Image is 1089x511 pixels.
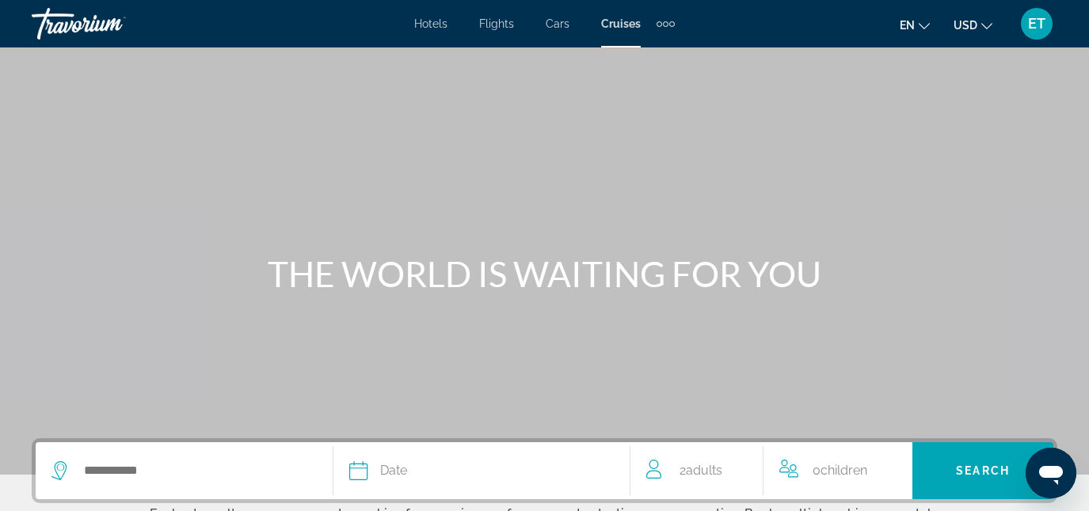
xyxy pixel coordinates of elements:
[479,17,514,30] a: Flights
[414,17,447,30] a: Hotels
[680,460,722,482] span: 2
[813,460,867,482] span: 0
[954,13,992,36] button: Change currency
[956,464,1010,477] span: Search
[546,17,569,30] a: Cars
[349,442,615,499] button: Date
[1028,16,1045,32] span: ET
[630,442,912,499] button: Travelers: 2 adults, 0 children
[912,442,1053,499] button: Search
[821,463,867,478] span: Children
[248,253,842,294] h1: THE WORLD IS WAITING FOR YOU
[380,460,407,482] span: Date
[900,13,930,36] button: Change language
[1016,7,1057,40] button: User Menu
[1026,448,1076,498] iframe: Button to launch messaging window
[954,19,977,32] span: USD
[686,463,722,478] span: Adults
[32,3,190,44] a: Travorium
[36,442,1053,499] div: Search widget
[601,17,641,30] a: Cruises
[900,19,915,32] span: en
[657,11,675,36] button: Extra navigation items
